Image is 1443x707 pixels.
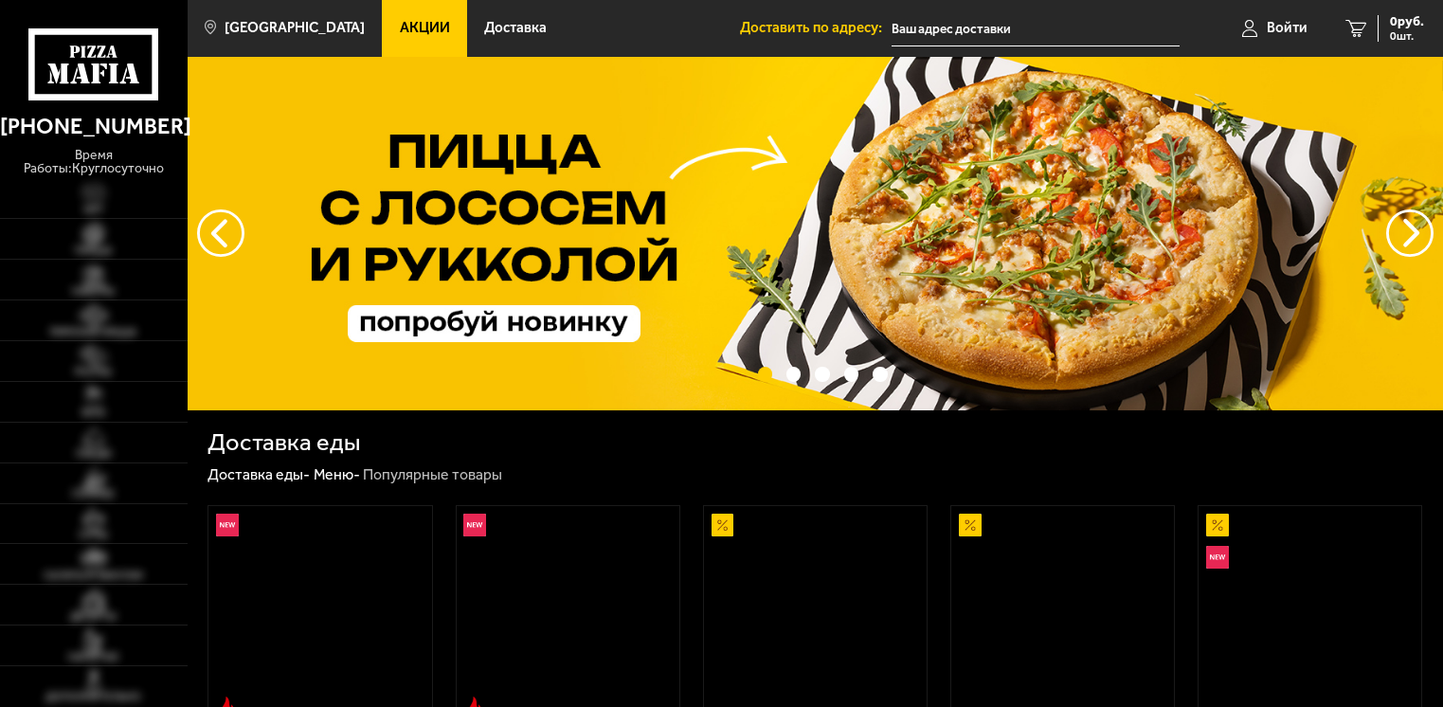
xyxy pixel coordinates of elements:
[1386,209,1434,257] button: предыдущий
[216,514,239,536] img: Новинка
[207,465,310,483] a: Доставка еды-
[1267,21,1308,35] span: Войти
[844,367,858,381] button: точки переключения
[740,21,892,35] span: Доставить по адресу:
[1206,546,1229,569] img: Новинка
[959,514,982,536] img: Акционный
[1390,15,1424,28] span: 0 руб.
[207,430,360,454] h1: Доставка еды
[892,11,1181,46] input: Ваш адрес доставки
[363,465,502,485] div: Популярные товары
[1206,514,1229,536] img: Акционный
[197,209,244,257] button: следующий
[873,367,887,381] button: точки переключения
[314,465,360,483] a: Меню-
[786,367,801,381] button: точки переключения
[400,21,450,35] span: Акции
[712,514,734,536] img: Акционный
[815,367,829,381] button: точки переключения
[484,21,547,35] span: Доставка
[1390,30,1424,42] span: 0 шт.
[463,514,486,536] img: Новинка
[225,21,365,35] span: [GEOGRAPHIC_DATA]
[758,367,772,381] button: точки переключения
